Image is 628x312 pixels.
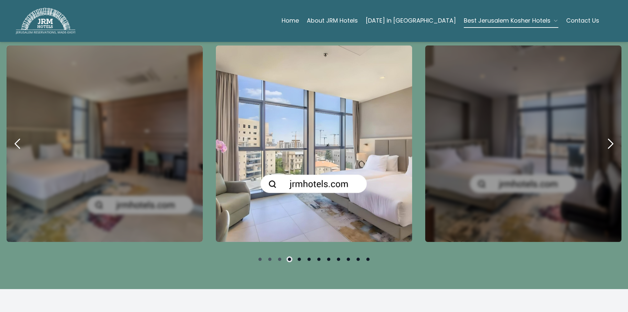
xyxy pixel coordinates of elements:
a: Contact Us [566,14,599,27]
span: Best Jerusalem Kosher Hotels [464,16,550,25]
button: Best Jerusalem Kosher Hotels [464,14,558,27]
a: [DATE] in [GEOGRAPHIC_DATA] [366,14,456,27]
a: About JRM Hotels [307,14,358,27]
a: Home [282,14,299,27]
button: next [599,133,621,155]
img: JRM Hotels [16,8,75,34]
button: previous [7,133,29,155]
